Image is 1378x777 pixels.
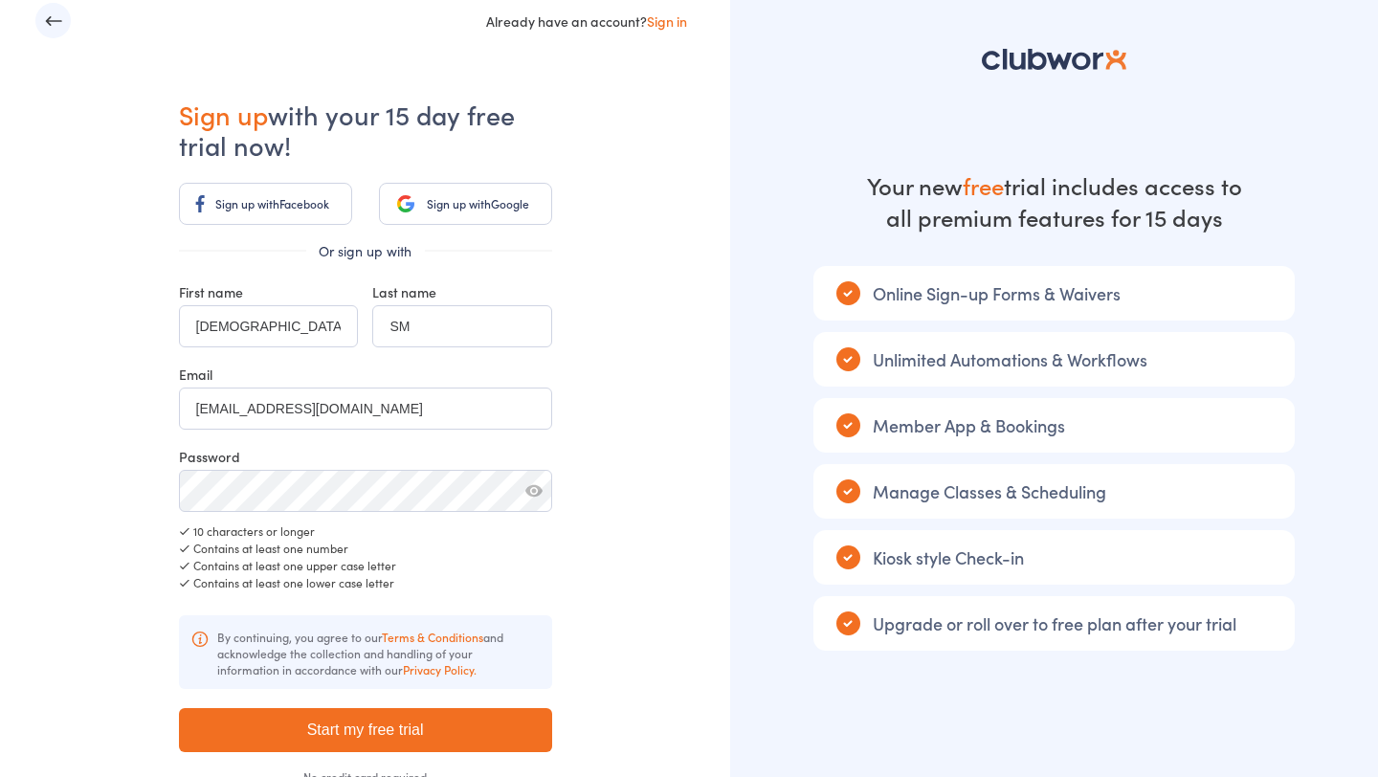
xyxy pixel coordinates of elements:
[813,266,1295,321] div: Online Sign-up Forms & Waivers
[179,615,552,689] div: By continuing, you agree to our and acknowledge the collection and handling of your information i...
[179,540,552,557] div: Contains at least one number
[486,11,687,31] div: Already have an account?
[372,282,551,301] div: Last name
[179,574,552,591] div: Contains at least one lower case letter
[179,305,358,347] input: First name
[863,169,1246,233] div: Your new trial includes access to all premium features for 15 days
[647,11,687,31] a: Sign in
[179,183,352,225] a: Sign up withFacebook
[813,398,1295,453] div: Member App & Bookings
[179,365,552,384] div: Email
[813,596,1295,651] div: Upgrade or roll over to free plan after your trial
[982,49,1126,70] img: logo-81c5d2ba81851df8b7b8b3f485ec5aa862684ab1dc4821eed5b71d8415c3dc76.svg
[382,629,483,645] a: Terms & Conditions
[215,195,279,211] span: Sign up with
[179,388,552,430] input: Your business email
[379,183,552,225] a: Sign up withGoogle
[179,708,552,752] input: Start my free trial
[179,99,552,160] h1: with your 15 day free trial now!
[403,661,477,677] a: Privacy Policy.
[179,96,268,132] span: Sign up
[179,447,552,466] div: Password
[179,241,552,260] div: Or sign up with
[179,557,552,574] div: Contains at least one upper case letter
[179,282,358,301] div: First name
[813,464,1295,519] div: Manage Classes & Scheduling
[427,195,491,211] span: Sign up with
[372,305,551,347] input: Last name
[179,522,552,540] div: 10 characters or longer
[963,169,1004,201] strong: free
[813,530,1295,585] div: Kiosk style Check-in
[813,332,1295,387] div: Unlimited Automations & Workflows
